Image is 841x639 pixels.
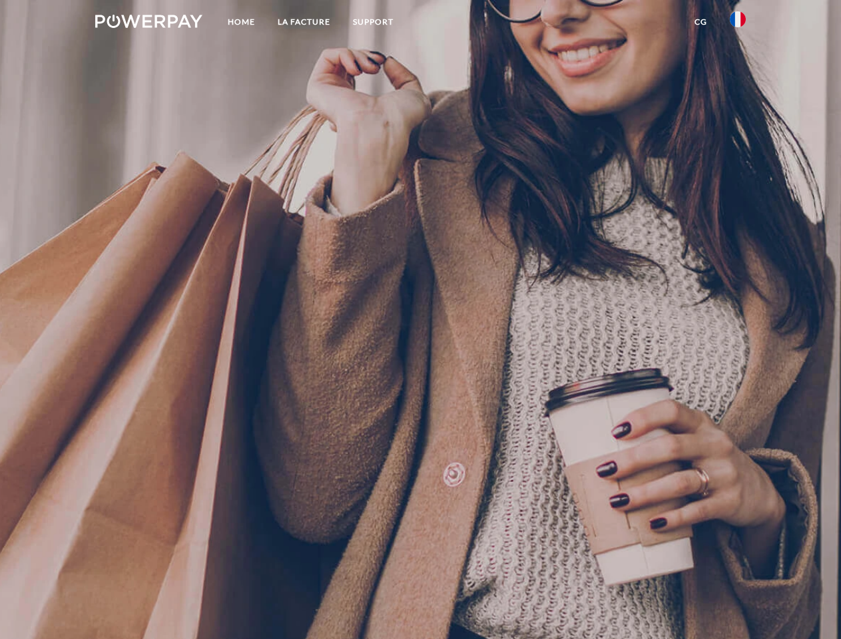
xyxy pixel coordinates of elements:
[216,10,266,34] a: Home
[95,15,202,28] img: logo-powerpay-white.svg
[342,10,405,34] a: Support
[266,10,342,34] a: LA FACTURE
[730,11,746,27] img: fr
[683,10,718,34] a: CG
